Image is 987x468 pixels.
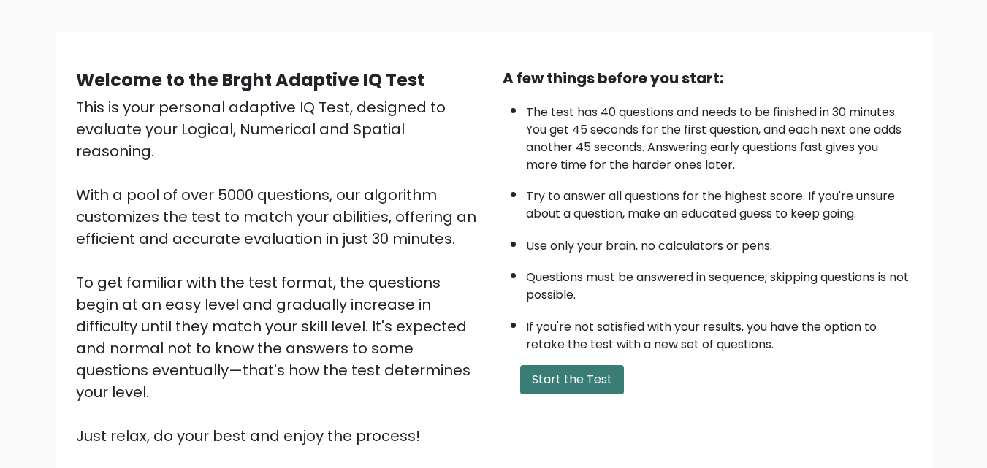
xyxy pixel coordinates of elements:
li: Try to answer all questions for the highest score. If you're unsure about a question, make an edu... [526,180,912,223]
li: Questions must be answered in sequence; skipping questions is not possible. [526,261,912,304]
button: Start the Test [520,365,624,394]
div: A few things before you start: [503,67,912,89]
div: This is your personal adaptive IQ Test, designed to evaluate your Logical, Numerical and Spatial ... [76,96,485,447]
li: If you're not satisfied with your results, you have the option to retake the test with a new set ... [526,311,912,353]
li: Use only your brain, no calculators or pens. [526,230,912,255]
b: Welcome to the Brght Adaptive IQ Test [76,68,424,92]
li: The test has 40 questions and needs to be finished in 30 minutes. You get 45 seconds for the firs... [526,96,912,174]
